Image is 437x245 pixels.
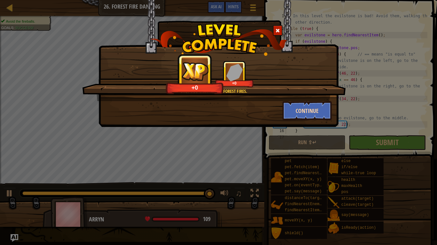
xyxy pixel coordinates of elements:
[182,62,209,81] img: reward_icon_xp.png
[113,88,314,94] div: Only you can prevent forest fires.
[282,101,332,120] button: Continue
[168,84,222,91] div: +0
[226,63,243,81] img: reward_icon_gems.png
[216,81,252,85] div: +0
[150,24,287,56] img: level_complete.png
